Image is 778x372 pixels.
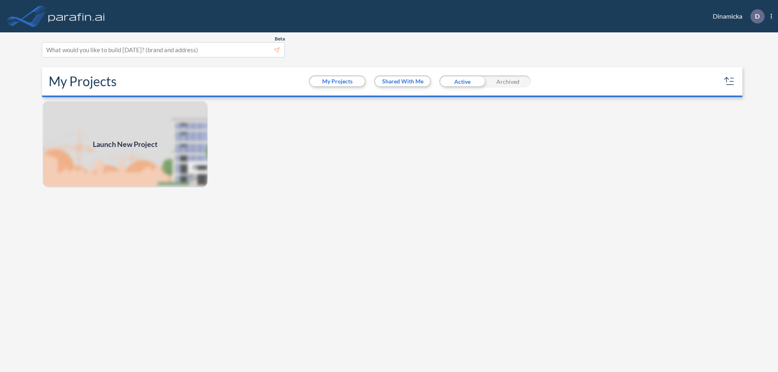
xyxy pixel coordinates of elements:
[701,9,772,23] div: Dinamicka
[755,13,760,20] p: D
[375,77,430,86] button: Shared With Me
[439,75,485,87] div: Active
[93,139,158,150] span: Launch New Project
[275,36,285,42] span: Beta
[42,100,208,188] img: add
[485,75,531,87] div: Archived
[723,75,736,88] button: sort
[42,100,208,188] a: Launch New Project
[310,77,365,86] button: My Projects
[49,74,117,89] h2: My Projects
[47,8,107,24] img: logo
